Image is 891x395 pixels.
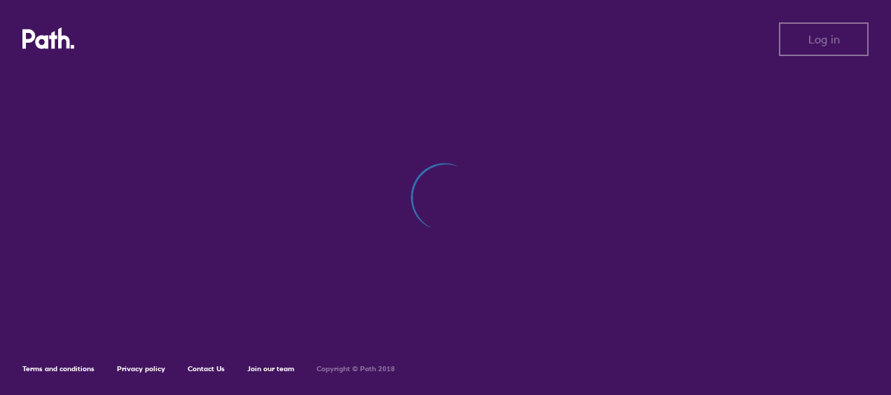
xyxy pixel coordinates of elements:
[188,364,225,373] a: Contact Us
[317,365,395,373] h6: Copyright © Path 2018
[808,33,840,46] span: Log in
[779,22,869,56] button: Log in
[247,364,294,373] a: Join our team
[117,364,165,373] a: Privacy policy
[22,364,95,373] a: Terms and conditions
